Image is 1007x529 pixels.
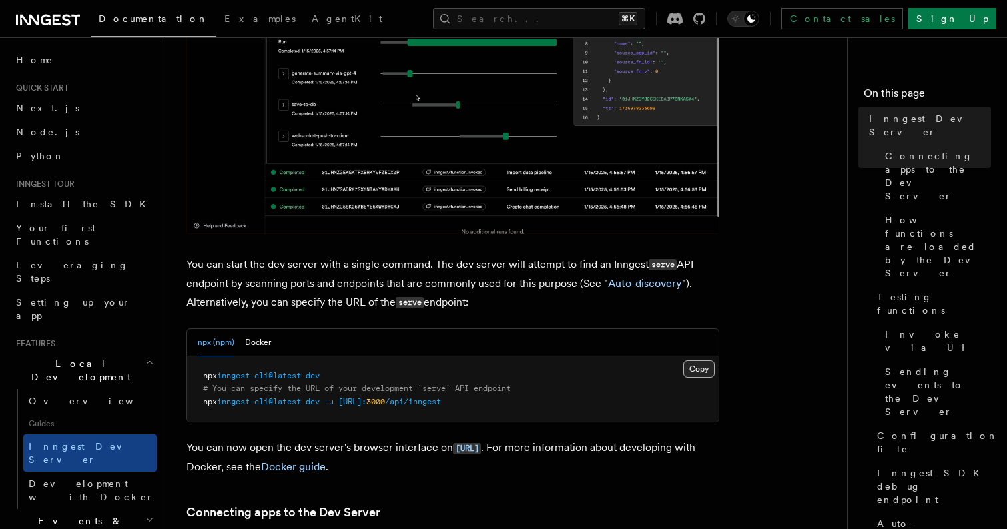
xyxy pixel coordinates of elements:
[16,199,154,209] span: Install the SDK
[16,223,95,247] span: Your first Functions
[203,384,511,393] span: # You can specify the URL of your development `serve` API endpoint
[29,396,166,406] span: Overview
[385,397,441,406] span: /api/inngest
[245,329,271,356] button: Docker
[880,144,991,208] a: Connecting apps to the Dev Server
[29,441,143,465] span: Inngest Dev Server
[619,12,637,25] kbd: ⌘K
[304,4,390,36] a: AgentKit
[608,277,682,290] a: Auto-discovery
[16,151,65,161] span: Python
[338,397,366,406] span: [URL]:
[433,8,645,29] button: Search...⌘K
[11,144,157,168] a: Python
[306,397,320,406] span: dev
[11,48,157,72] a: Home
[880,208,991,285] a: How functions are loaded by the Dev Server
[312,13,382,24] span: AgentKit
[885,328,991,354] span: Invoke via UI
[11,83,69,93] span: Quick start
[877,429,998,456] span: Configuration file
[11,120,157,144] a: Node.js
[324,397,334,406] span: -u
[261,460,326,473] a: Docker guide
[198,329,234,356] button: npx (npm)
[217,371,301,380] span: inngest-cli@latest
[23,389,157,413] a: Overview
[864,85,991,107] h4: On this page
[29,478,154,502] span: Development with Docker
[203,397,217,406] span: npx
[11,179,75,189] span: Inngest tour
[203,371,217,380] span: npx
[877,466,991,506] span: Inngest SDK debug endpoint
[864,107,991,144] a: Inngest Dev Server
[885,213,991,280] span: How functions are loaded by the Dev Server
[885,149,991,203] span: Connecting apps to the Dev Server
[11,253,157,290] a: Leveraging Steps
[11,357,145,384] span: Local Development
[727,11,759,27] button: Toggle dark mode
[880,360,991,424] a: Sending events to the Dev Server
[23,434,157,472] a: Inngest Dev Server
[885,365,991,418] span: Sending events to the Dev Server
[683,360,715,378] button: Copy
[872,285,991,322] a: Testing functions
[908,8,996,29] a: Sign Up
[186,503,380,522] a: Connecting apps to the Dev Server
[217,397,301,406] span: inngest-cli@latest
[11,389,157,509] div: Local Development
[872,461,991,512] a: Inngest SDK debug endpoint
[16,297,131,321] span: Setting up your app
[869,112,991,139] span: Inngest Dev Server
[16,53,53,67] span: Home
[23,472,157,509] a: Development with Docker
[11,216,157,253] a: Your first Functions
[306,371,320,380] span: dev
[877,290,991,317] span: Testing functions
[366,397,385,406] span: 3000
[16,260,129,284] span: Leveraging Steps
[91,4,216,37] a: Documentation
[11,96,157,120] a: Next.js
[396,297,424,308] code: serve
[16,103,79,113] span: Next.js
[11,338,55,349] span: Features
[453,441,481,454] a: [URL]
[880,322,991,360] a: Invoke via UI
[11,290,157,328] a: Setting up your app
[453,443,481,454] code: [URL]
[649,259,677,270] code: serve
[99,13,208,24] span: Documentation
[186,255,719,312] p: You can start the dev server with a single command. The dev server will attempt to find an Innges...
[186,438,719,476] p: You can now open the dev server's browser interface on . For more information about developing wi...
[781,8,903,29] a: Contact sales
[224,13,296,24] span: Examples
[216,4,304,36] a: Examples
[872,424,991,461] a: Configuration file
[16,127,79,137] span: Node.js
[11,352,157,389] button: Local Development
[23,413,157,434] span: Guides
[11,192,157,216] a: Install the SDK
